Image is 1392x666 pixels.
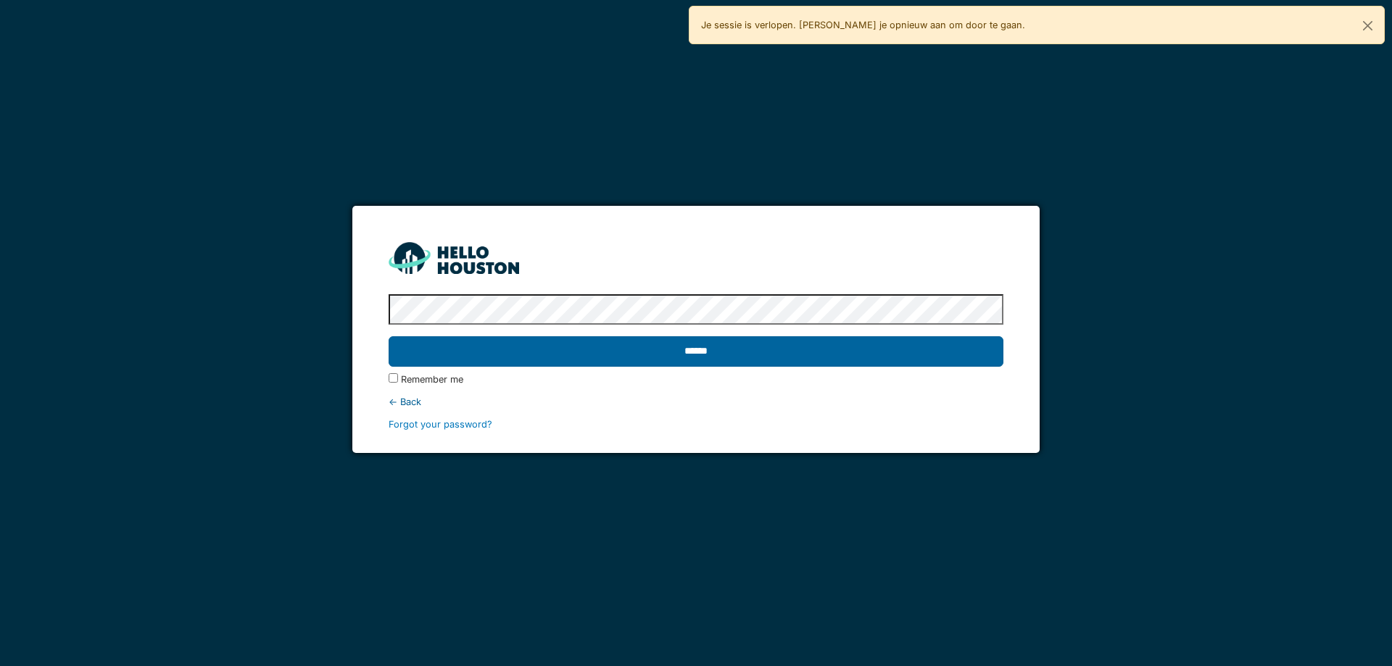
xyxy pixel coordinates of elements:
a: Forgot your password? [389,419,492,430]
div: ← Back [389,395,1003,409]
div: Je sessie is verlopen. [PERSON_NAME] je opnieuw aan om door te gaan. [689,6,1385,44]
button: Close [1351,7,1384,45]
img: HH_line-BYnF2_Hg.png [389,242,519,273]
label: Remember me [401,372,463,386]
